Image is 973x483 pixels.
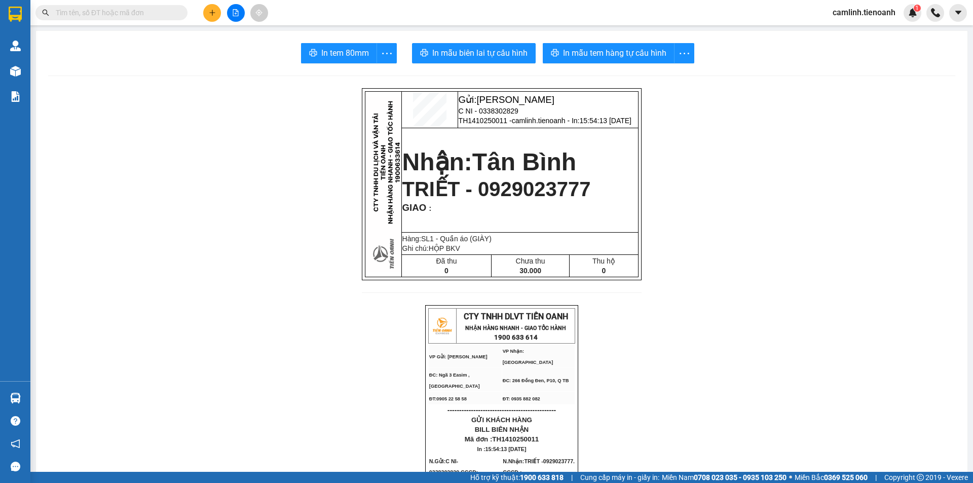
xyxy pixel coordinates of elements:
span: Thu hộ [592,257,615,265]
span: printer [420,49,428,58]
span: HỘP BKV [429,244,460,252]
span: In : [477,446,527,452]
span: search [42,9,49,16]
img: solution-icon [10,91,21,102]
button: printerIn mẫu tem hàng tự cấu hình [543,43,675,63]
img: warehouse-icon [10,66,21,77]
img: logo [429,313,455,339]
span: N.Gửi: [429,458,480,475]
img: warehouse-icon [10,41,21,51]
span: [PERSON_NAME] [476,94,554,105]
img: logo-vxr [9,7,22,22]
span: ---------------------------------------------- [447,406,556,414]
span: TRIẾT - 0929023777 [402,178,591,200]
span: | [875,472,877,483]
span: Tân Bình [472,148,576,175]
span: CTY TNHH DLVT TIẾN OANH [464,312,568,321]
span: Cung cấp máy in - giấy in: [580,472,659,483]
button: plus [203,4,221,22]
strong: 0708 023 035 - 0935 103 250 [694,473,787,481]
span: 0 [602,267,606,275]
span: In mẫu biên lai tự cấu hình [432,47,528,59]
span: C NI - 0338302829 [459,107,518,115]
span: ĐT: 0935 882 082 [503,396,540,401]
button: file-add [227,4,245,22]
span: CCCD: [461,469,479,475]
strong: Nhận: [402,148,577,175]
span: Hỗ trợ kỹ thuật: [470,472,564,483]
span: more [675,47,694,60]
span: Gửi: [459,94,554,105]
strong: 0369 525 060 [824,473,868,481]
span: Mã đơn : [465,435,539,443]
span: 15:54:13 [DATE] [580,117,631,125]
span: N.Nhận: [503,458,575,475]
strong: 1900 633 818 [520,473,564,481]
sup: 1 [914,5,921,12]
img: phone-icon [931,8,940,17]
input: Tìm tên, số ĐT hoặc mã đơn [56,7,175,18]
span: Miền Nam [662,472,787,483]
span: file-add [232,9,239,16]
span: VP Gửi: [PERSON_NAME] [429,354,488,359]
span: message [11,462,20,471]
span: 1 [915,5,919,12]
span: Chưa thu [516,257,545,265]
span: more [377,47,396,60]
span: printer [309,49,317,58]
span: TRIẾT - [503,458,575,475]
span: question-circle [11,416,20,426]
span: ĐC: 266 Đồng Đen, P10, Q TB [503,378,569,383]
span: camlinh.tienoanh - In: [512,117,631,125]
span: 30.000 [519,267,541,275]
span: aim [255,9,263,16]
img: warehouse-icon [10,393,21,403]
span: plus [209,9,216,16]
img: icon-new-feature [908,8,917,17]
button: printerIn mẫu biên lai tự cấu hình [412,43,536,63]
span: In tem 80mm [321,47,369,59]
span: C NI [445,458,456,464]
button: aim [250,4,268,22]
span: TH1410250011 [492,435,539,443]
span: Đã thu [436,257,457,265]
span: Ghi chú: [402,244,460,252]
button: more [674,43,694,63]
span: ⚪️ [789,475,792,479]
span: GIAO [402,202,427,213]
span: 0338302829. [429,469,480,475]
span: VP Nhận: [GEOGRAPHIC_DATA] [503,349,553,365]
span: caret-down [954,8,963,17]
span: | [571,472,573,483]
span: TH1410250011 - [459,117,631,125]
span: Miền Bắc [795,472,868,483]
span: notification [11,439,20,449]
span: ĐT:0905 22 58 58 [429,396,467,401]
span: ĐC: Ngã 3 Easim ,[GEOGRAPHIC_DATA] [429,373,480,389]
span: printer [551,49,559,58]
button: more [377,43,397,63]
span: 0 [444,267,448,275]
span: Hàng:SL [402,235,492,243]
span: BILL BIÊN NHẬN [475,426,529,433]
span: 1 - Quần áo (GIÀY) [430,235,492,243]
span: copyright [917,474,924,481]
strong: 1900 633 614 [494,333,538,341]
strong: NHẬN HÀNG NHANH - GIAO TỐC HÀNH [465,325,566,331]
span: camlinh.tienoanh [825,6,904,19]
span: 15:54:13 [DATE] [485,446,527,452]
button: printerIn tem 80mm [301,43,377,63]
button: caret-down [949,4,967,22]
span: : [426,204,431,212]
span: GỬI KHÁCH HÀNG [471,416,532,424]
span: In mẫu tem hàng tự cấu hình [563,47,666,59]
